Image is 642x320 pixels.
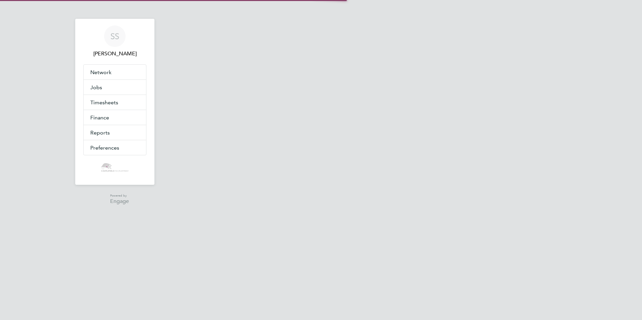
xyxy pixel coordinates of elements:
span: Network [90,69,111,75]
span: Finance [90,114,109,121]
span: Jobs [90,84,102,91]
button: Reports [84,125,146,140]
span: Timesheets [90,99,118,106]
button: Timesheets [84,95,146,110]
span: Engage [110,199,129,204]
span: Reports [90,129,110,136]
img: castlefieldrecruitment-logo-retina.png [100,162,129,173]
a: Powered byEngage [101,193,129,204]
a: Go to home page [83,162,146,173]
a: SS[PERSON_NAME] [83,25,146,58]
span: SS [110,32,119,41]
span: Powered by [110,193,129,199]
nav: Main navigation [75,19,154,185]
span: Shivaani Solanki [83,50,146,58]
span: Preferences [90,145,119,151]
button: Finance [84,110,146,125]
button: Network [84,65,146,79]
button: Preferences [84,140,146,155]
button: Jobs [84,80,146,95]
